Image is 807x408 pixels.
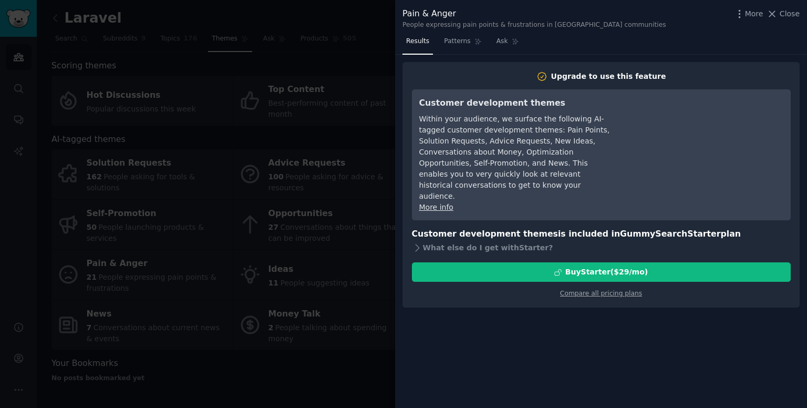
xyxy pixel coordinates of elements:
span: GummySearch Starter [620,229,720,239]
a: Compare all pricing plans [560,290,642,297]
a: More info [419,203,453,211]
h3: Customer development themes is included in plan [412,228,791,241]
span: More [745,8,763,19]
div: Within your audience, we surface the following AI-tagged customer development themes: Pain Points... [419,114,611,202]
iframe: YouTube video player [626,97,783,176]
button: Close [767,8,800,19]
div: Pain & Anger [402,7,666,21]
span: Results [406,37,429,46]
div: Buy Starter ($ 29 /mo ) [565,267,648,278]
a: Ask [493,33,523,55]
span: Close [780,8,800,19]
button: More [734,8,763,19]
span: Ask [496,37,508,46]
h3: Customer development themes [419,97,611,110]
div: People expressing pain points & frustrations in [GEOGRAPHIC_DATA] communities [402,21,666,30]
a: Patterns [440,33,485,55]
span: Patterns [444,37,470,46]
a: Results [402,33,433,55]
button: BuyStarter($29/mo) [412,262,791,282]
div: Upgrade to use this feature [551,71,666,82]
div: What else do I get with Starter ? [412,240,791,255]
